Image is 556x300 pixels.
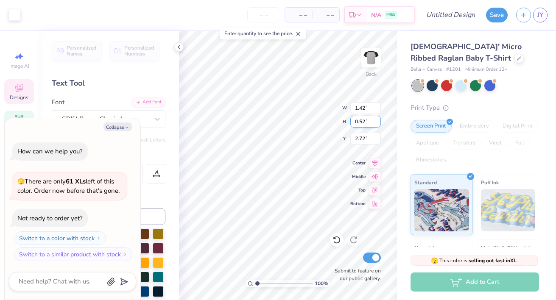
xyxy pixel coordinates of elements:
div: Vinyl [483,137,507,150]
span: N/A [371,11,381,19]
span: 100 % [315,280,328,287]
span: Center [350,160,366,166]
span: Personalized Numbers [124,45,154,57]
div: How can we help you? [17,147,83,156]
label: Font [52,97,64,107]
span: Bella + Canvas [411,66,442,73]
button: Switch to a color with stock [14,231,106,245]
div: Add Font [132,97,165,107]
span: JY [537,10,543,20]
span: Minimum Order: 12 + [465,66,508,73]
div: Rhinestones [411,154,452,167]
div: Not ready to order yet? [17,214,83,222]
img: Puff Ink [481,189,536,231]
span: There are only left of this color. Order now before that's gone. [17,177,120,195]
div: Transfers [447,137,481,150]
button: Collapse [103,122,132,131]
span: Designs [10,94,28,101]
span: Neon Ink [414,243,435,252]
div: Enter quantity to see the price. [220,28,306,39]
div: Foil [510,137,530,150]
span: Middle [350,174,366,180]
img: Back [363,49,380,66]
input: Untitled Design [419,6,482,23]
strong: 61 XLs [66,177,86,186]
span: # 1201 [446,66,461,73]
span: This color is . [431,257,518,264]
label: Submit to feature on our public gallery. [330,267,381,282]
div: Digital Print [497,120,538,133]
span: Image AI [9,63,29,69]
span: Metallic & Glitter Ink [481,243,531,252]
input: – – [247,7,280,22]
strong: selling out fast in XL [469,257,517,264]
div: Applique [411,137,444,150]
span: Top [350,187,366,193]
span: – – [290,11,307,19]
img: Switch to a color with stock [96,236,101,241]
div: Embroidery [454,120,495,133]
div: Print Type [411,103,539,113]
div: Text Tool [52,78,165,89]
span: 🫣 [431,257,438,265]
img: Switch to a similar product with stock [123,252,128,257]
span: [DEMOGRAPHIC_DATA]' Micro Ribbed Raglan Baby T-Shirt [411,42,522,63]
span: FREE [386,12,395,18]
div: Back [366,70,377,78]
div: Screen Print [411,120,452,133]
img: Standard [414,189,469,231]
span: Puff Ink [481,178,499,187]
a: JY [533,8,548,22]
span: 🫣 [17,178,25,186]
span: – – [317,11,334,19]
button: Save [486,8,508,22]
span: Standard [414,178,437,187]
button: Switch to a similar product with stock [14,247,132,261]
span: Personalized Names [67,45,97,57]
span: Bottom [350,201,366,207]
